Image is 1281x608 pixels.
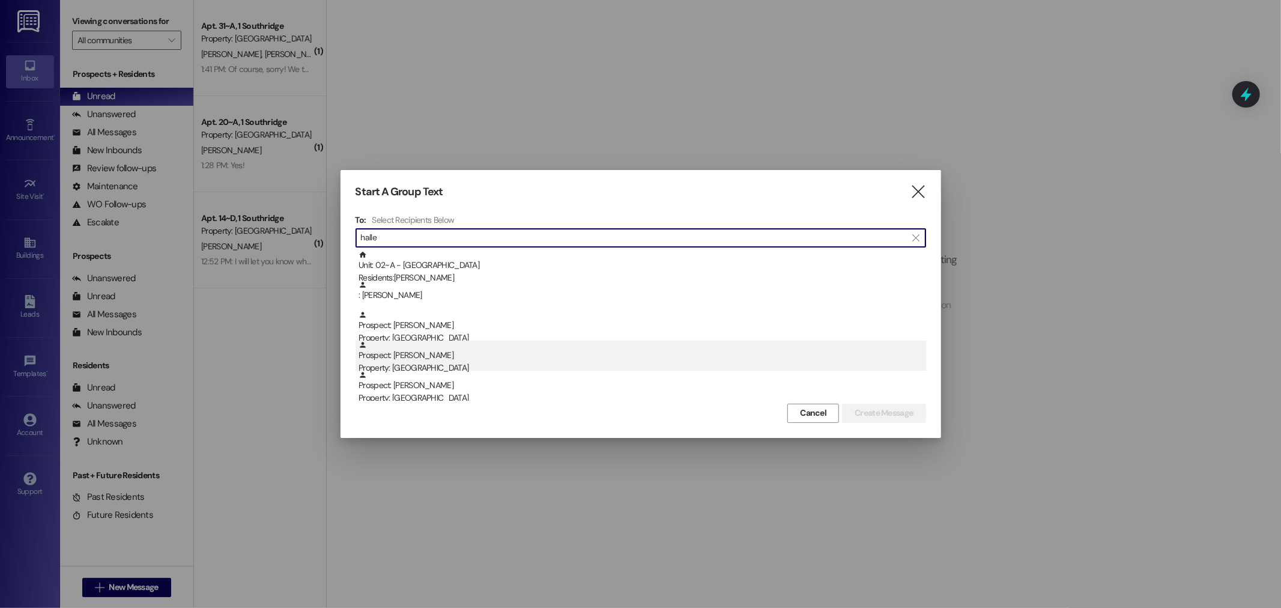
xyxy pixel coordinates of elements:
[359,281,926,302] div: : [PERSON_NAME]
[842,404,925,423] button: Create Message
[356,341,926,371] div: Prospect: [PERSON_NAME]Property: [GEOGRAPHIC_DATA]
[359,311,926,345] div: Prospect: [PERSON_NAME]
[359,272,926,284] div: Residents: [PERSON_NAME]
[910,186,926,198] i: 
[356,371,926,401] div: Prospect: [PERSON_NAME]Property: [GEOGRAPHIC_DATA]
[359,392,926,404] div: Property: [GEOGRAPHIC_DATA]
[912,233,919,243] i: 
[356,214,366,225] h3: To:
[359,362,926,374] div: Property: [GEOGRAPHIC_DATA]
[359,371,926,405] div: Prospect: [PERSON_NAME]
[356,251,926,281] div: Unit: 02~A - [GEOGRAPHIC_DATA]Residents:[PERSON_NAME]
[787,404,839,423] button: Cancel
[359,251,926,285] div: Unit: 02~A - [GEOGRAPHIC_DATA]
[356,185,443,199] h3: Start A Group Text
[361,230,906,246] input: Search for any contact or apartment
[372,214,454,225] h4: Select Recipients Below
[855,407,913,419] span: Create Message
[359,341,926,375] div: Prospect: [PERSON_NAME]
[356,281,926,311] div: : [PERSON_NAME]
[359,332,926,344] div: Property: [GEOGRAPHIC_DATA]
[800,407,826,419] span: Cancel
[356,311,926,341] div: Prospect: [PERSON_NAME]Property: [GEOGRAPHIC_DATA]
[906,229,925,247] button: Clear text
